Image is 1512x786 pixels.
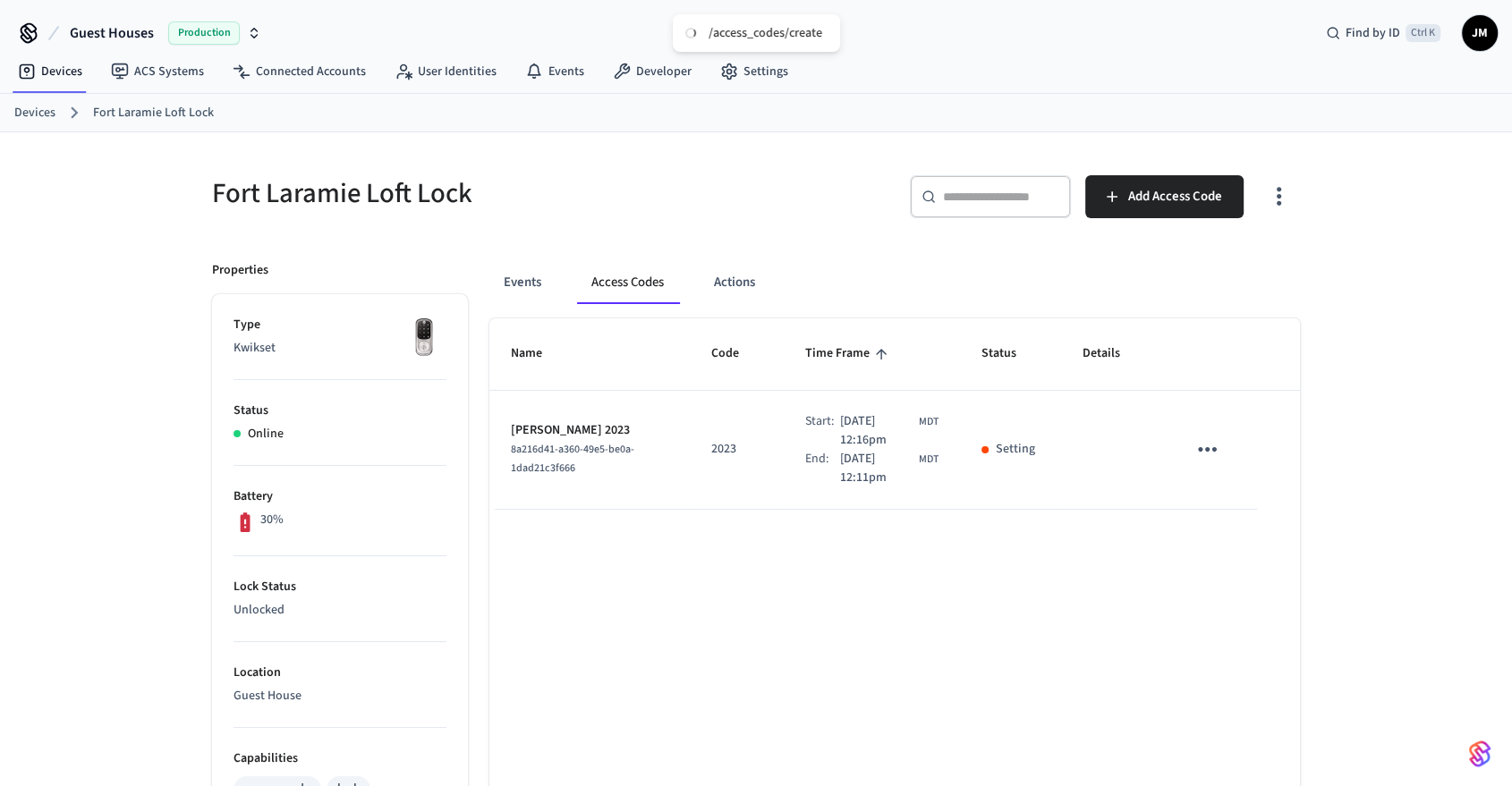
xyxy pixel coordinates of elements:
[839,412,938,450] div: America/Denver
[234,339,446,358] p: Kwikset
[1312,17,1455,49] div: Find by IDCtrl K
[260,511,284,529] p: 30%
[234,749,446,768] p: Capabilities
[599,55,706,88] a: Developer
[168,21,240,45] span: Production
[402,316,446,360] img: Yale Assure Touchscreen Wifi Smart Lock, Satin Nickel, Front
[4,55,97,88] a: Devices
[839,412,914,450] span: [DATE] 12:16pm
[1462,15,1498,51] button: JM
[839,450,938,487] div: America/Denver
[805,450,840,487] div: End:
[919,452,939,468] span: MDT
[839,450,914,487] span: [DATE] 12:11pm
[218,55,380,88] a: Connected Accounts
[234,578,446,596] p: Lock Status
[489,261,1300,304] div: ant example
[212,261,268,280] p: Properties
[234,316,446,334] p: Type
[511,340,565,368] span: Name
[489,318,1300,509] table: sticky table
[1128,185,1222,208] span: Add Access Code
[919,414,939,430] span: MDT
[234,687,446,706] p: Guest House
[805,340,893,368] span: Time Frame
[511,55,599,88] a: Events
[981,340,1040,368] span: Status
[234,487,446,506] p: Battery
[93,104,214,123] a: Fort Laramie Loft Lock
[706,55,803,88] a: Settings
[700,261,769,304] button: Actions
[709,25,822,41] div: /access_codes/create
[996,440,1035,459] p: Setting
[14,104,55,123] a: Devices
[1085,175,1244,218] button: Add Access Code
[1083,340,1143,368] span: Details
[511,442,634,476] span: 8a216d41-a360-49e5-be0a-1dad21c3f666
[577,261,678,304] button: Access Codes
[711,440,762,459] p: 2023
[1469,740,1491,768] img: SeamLogoGradient.69752ec5.svg
[234,663,446,682] p: Location
[234,601,446,620] p: Unlocked
[234,401,446,420] p: Status
[212,175,745,212] h5: Fort Laramie Loft Lock
[380,55,511,88] a: User Identities
[1406,24,1440,42] span: Ctrl K
[70,22,154,44] span: Guest Houses
[805,412,840,450] div: Start:
[248,425,284,444] p: Online
[1346,24,1400,42] span: Find by ID
[511,421,668,440] p: [PERSON_NAME] 2023
[1464,17,1496,49] span: JM
[711,340,762,368] span: Code
[97,55,218,88] a: ACS Systems
[489,261,556,304] button: Events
